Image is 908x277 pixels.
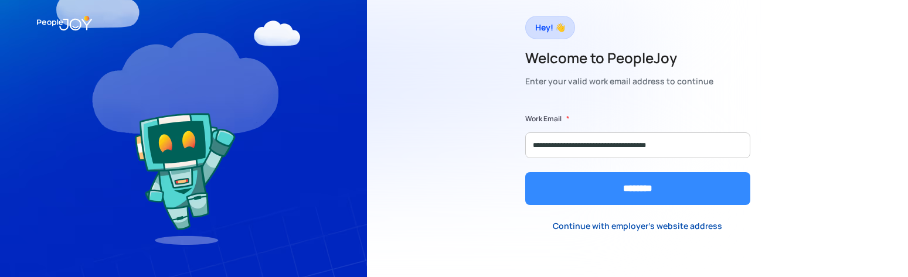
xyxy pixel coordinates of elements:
div: Hey! 👋 [535,19,565,36]
form: Form [525,113,750,205]
a: Continue with employer's website address [543,214,732,238]
label: Work Email [525,113,562,125]
h2: Welcome to PeopleJoy [525,49,713,67]
div: Enter your valid work email address to continue [525,73,713,90]
div: Continue with employer's website address [553,220,722,232]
